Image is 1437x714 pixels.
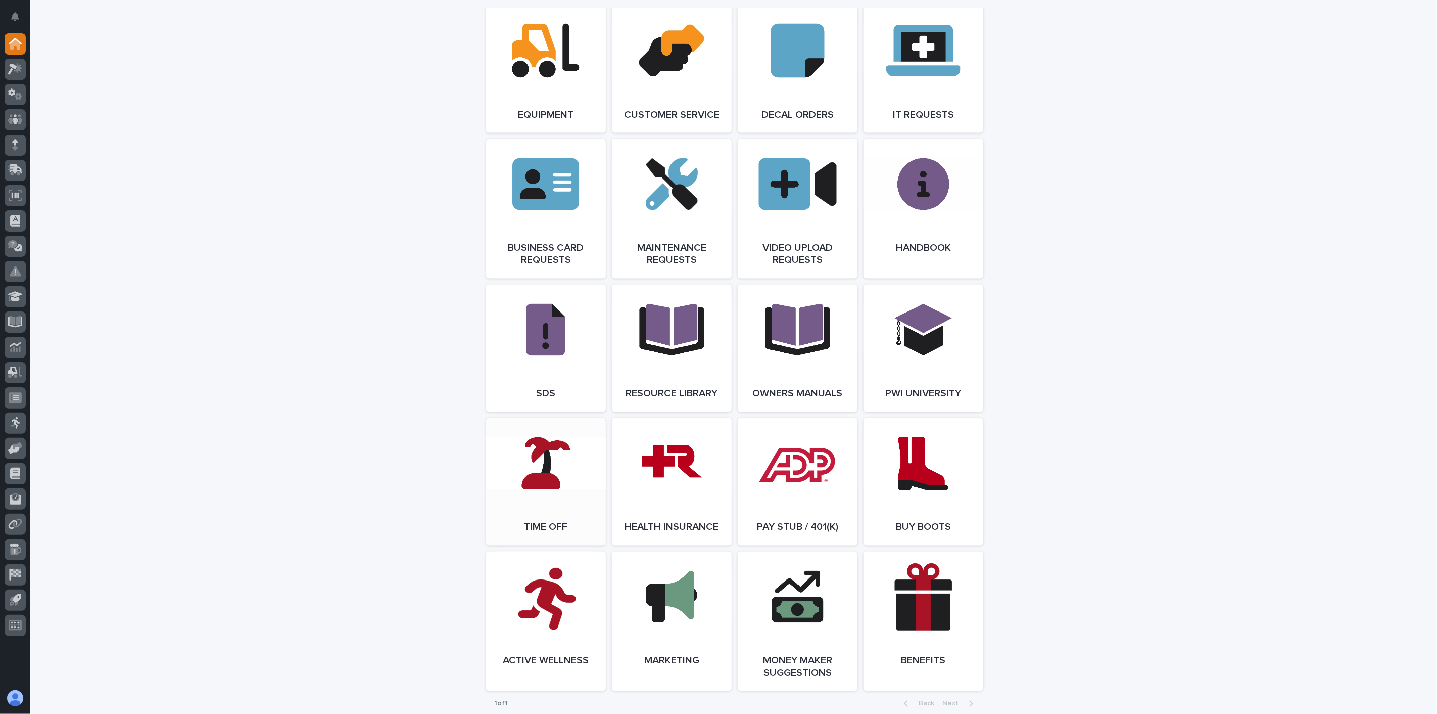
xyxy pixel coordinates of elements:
[938,699,981,708] button: Next
[913,700,934,707] span: Back
[612,285,732,412] a: Resource Library
[486,418,606,546] a: Time Off
[738,6,857,133] a: Decal Orders
[612,418,732,546] a: Health Insurance
[864,418,983,546] a: Buy Boots
[864,6,983,133] a: IT Requests
[612,552,732,691] a: Marketing
[942,700,965,707] span: Next
[738,139,857,279] a: Video Upload Requests
[864,139,983,279] a: Handbook
[486,285,606,412] a: SDS
[5,688,26,709] button: users-avatar
[486,6,606,133] a: Equipment
[486,139,606,279] a: Business Card Requests
[738,285,857,412] a: Owners Manuals
[5,6,26,27] button: Notifications
[13,12,26,28] div: Notifications
[864,552,983,691] a: Benefits
[486,552,606,691] a: Active Wellness
[738,418,857,546] a: Pay Stub / 401(k)
[612,6,732,133] a: Customer Service
[896,699,938,708] button: Back
[738,552,857,691] a: Money Maker Suggestions
[864,285,983,412] a: PWI University
[612,139,732,279] a: Maintenance Requests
